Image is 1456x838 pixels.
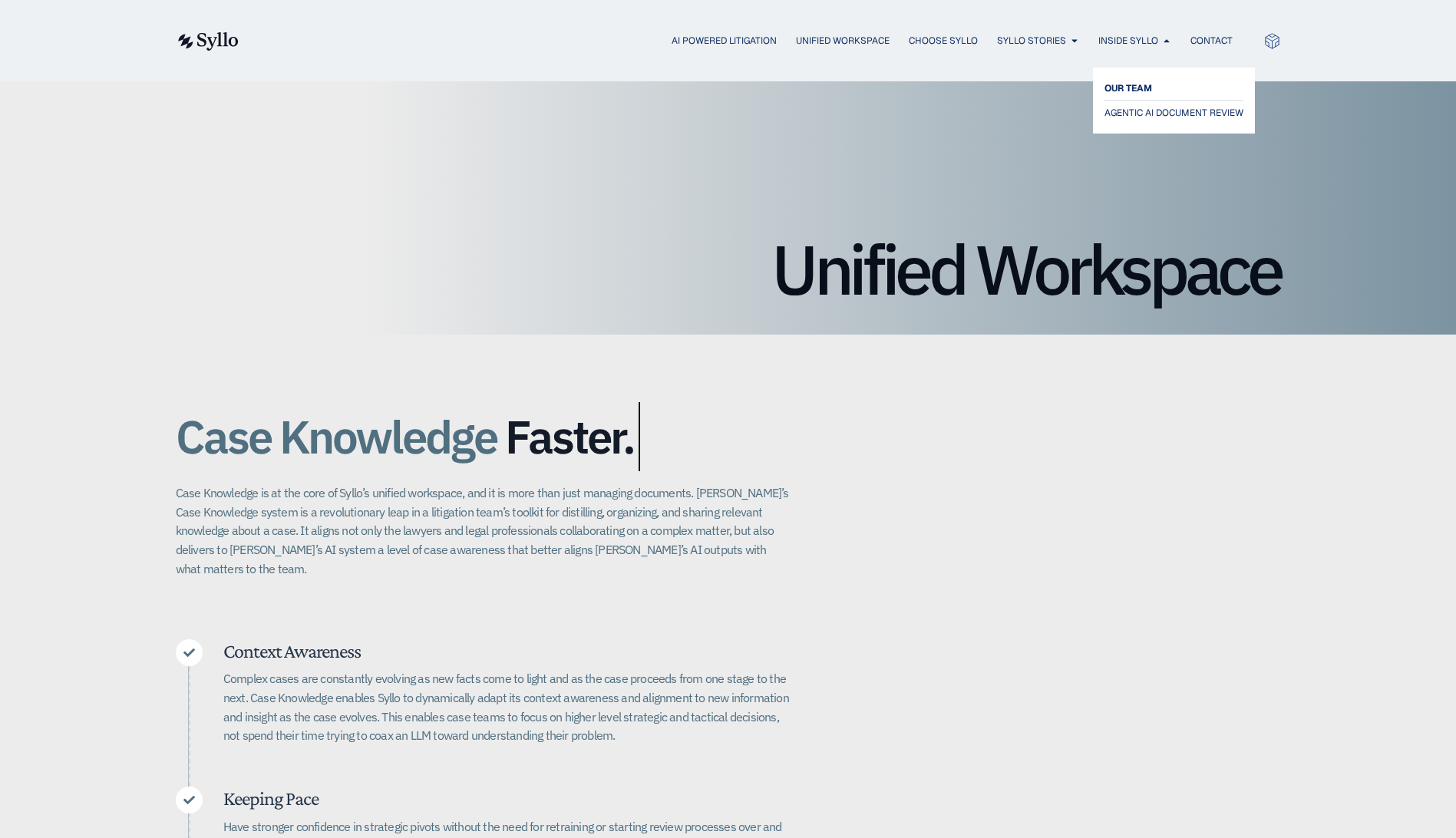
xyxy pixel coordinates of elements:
[796,34,890,48] a: Unified Workspace
[997,34,1066,48] a: Syllo Stories
[1104,79,1152,97] span: OUR TEAM
[223,669,790,745] p: Complex cases are constantly evolving as new facts come to light and as the case proceeds from on...
[223,787,790,810] h5: Keeping Pace
[1104,104,1243,122] a: AGENTIC AI DOCUMENT REVIEW
[176,483,790,578] p: Case Knowledge is at the core of Syllo’s unified workspace, and it is more than just managing doc...
[909,34,978,48] a: Choose Syllo
[269,34,1233,48] nav: Menu
[1098,34,1158,48] a: Inside Syllo
[176,32,239,51] img: syllo
[176,402,497,471] span: Case Knowledge
[223,639,790,663] h5: Context Awareness
[505,411,634,462] span: Faster.
[1104,79,1243,97] a: OUR TEAM
[269,34,1233,48] div: Menu Toggle
[176,235,1281,304] h1: Unified Workspace
[1190,34,1233,48] a: Contact
[672,34,777,48] a: AI Powered Litigation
